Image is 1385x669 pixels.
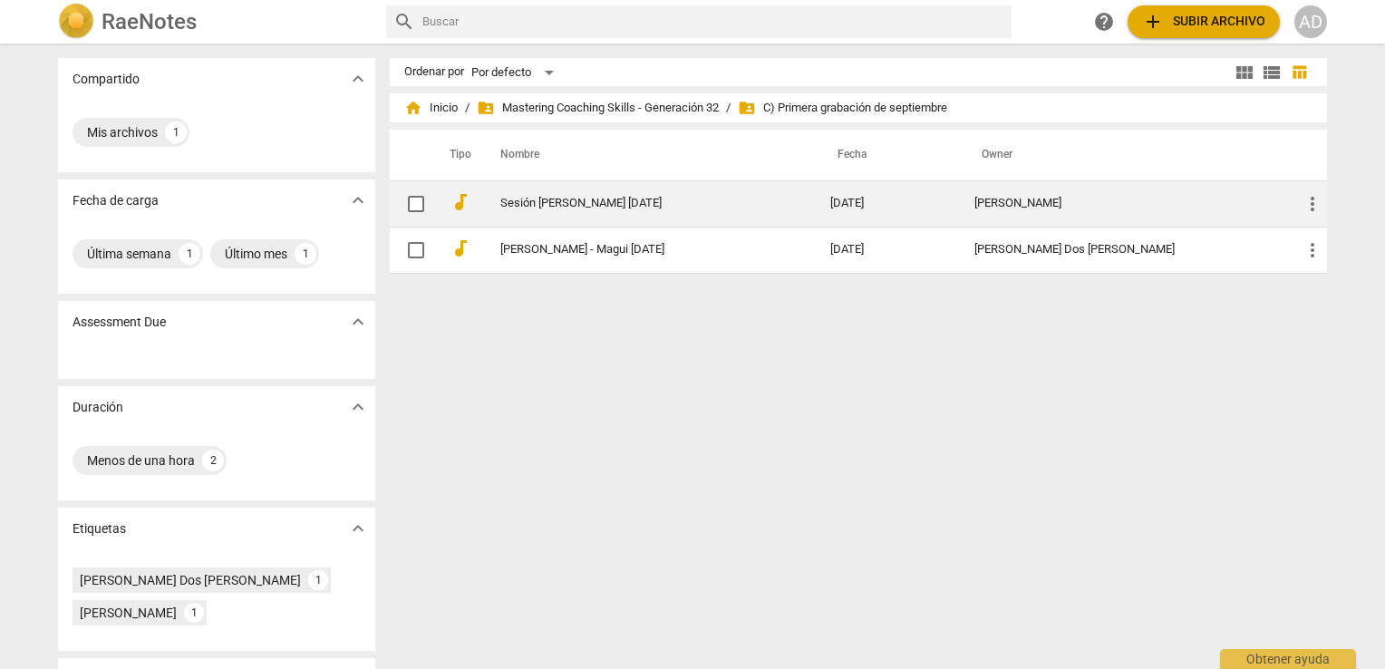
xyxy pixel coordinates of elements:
[58,4,94,40] img: Logo
[347,311,369,333] span: expand_more
[80,571,301,589] div: [PERSON_NAME] Dos [PERSON_NAME]
[344,65,372,92] button: Mostrar más
[1088,5,1120,38] a: Obtener ayuda
[479,130,816,180] th: Nombre
[393,11,415,33] span: search
[960,130,1287,180] th: Owner
[344,308,372,335] button: Mostrar más
[347,518,369,539] span: expand_more
[1142,11,1265,33] span: Subir archivo
[87,245,171,263] div: Última semana
[344,515,372,542] button: Mostrar más
[295,243,316,265] div: 1
[184,603,204,623] div: 1
[73,313,166,332] p: Assessment Due
[465,102,470,115] span: /
[344,187,372,214] button: Mostrar más
[347,396,369,418] span: expand_more
[102,9,197,34] h2: RaeNotes
[344,393,372,421] button: Mostrar más
[477,99,495,117] span: folder_shared
[422,7,1004,36] input: Buscar
[58,4,372,40] a: LogoRaeNotes
[347,68,369,90] span: expand_more
[1142,11,1164,33] span: add
[1302,239,1323,261] span: more_vert
[1294,5,1327,38] button: AD
[1285,59,1312,86] button: Tabla
[974,197,1273,210] div: [PERSON_NAME]
[1128,5,1280,38] button: Subir
[726,102,731,115] span: /
[1231,59,1258,86] button: Cuadrícula
[179,243,200,265] div: 1
[738,99,947,117] span: C) Primera grabación de septiembre
[80,604,177,622] div: [PERSON_NAME]
[1093,11,1115,33] span: help
[974,243,1273,257] div: [PERSON_NAME] Dos [PERSON_NAME]
[73,70,140,89] p: Compartido
[435,130,479,180] th: Tipo
[477,99,719,117] span: Mastering Coaching Skills - Generación 32
[404,65,464,79] div: Ordenar por
[308,570,328,590] div: 1
[347,189,369,211] span: expand_more
[1220,649,1356,669] div: Obtener ayuda
[87,123,158,141] div: Mis archivos
[87,451,195,470] div: Menos de una hora
[73,398,123,417] p: Duración
[816,180,961,227] td: [DATE]
[500,197,765,210] a: Sesión [PERSON_NAME] [DATE]
[404,99,458,117] span: Inicio
[500,243,765,257] a: [PERSON_NAME] - Magui [DATE]
[1261,62,1283,83] span: view_list
[404,99,422,117] span: home
[202,450,224,471] div: 2
[73,519,126,538] p: Etiquetas
[450,191,471,213] span: audiotrack
[471,58,560,87] div: Por defecto
[816,130,961,180] th: Fecha
[225,245,287,263] div: Último mes
[738,99,756,117] span: folder_shared
[450,238,471,259] span: audiotrack
[1291,63,1308,81] span: table_chart
[1234,62,1255,83] span: view_module
[1258,59,1285,86] button: Lista
[165,121,187,143] div: 1
[816,227,961,273] td: [DATE]
[73,191,159,210] p: Fecha de carga
[1302,193,1323,215] span: more_vert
